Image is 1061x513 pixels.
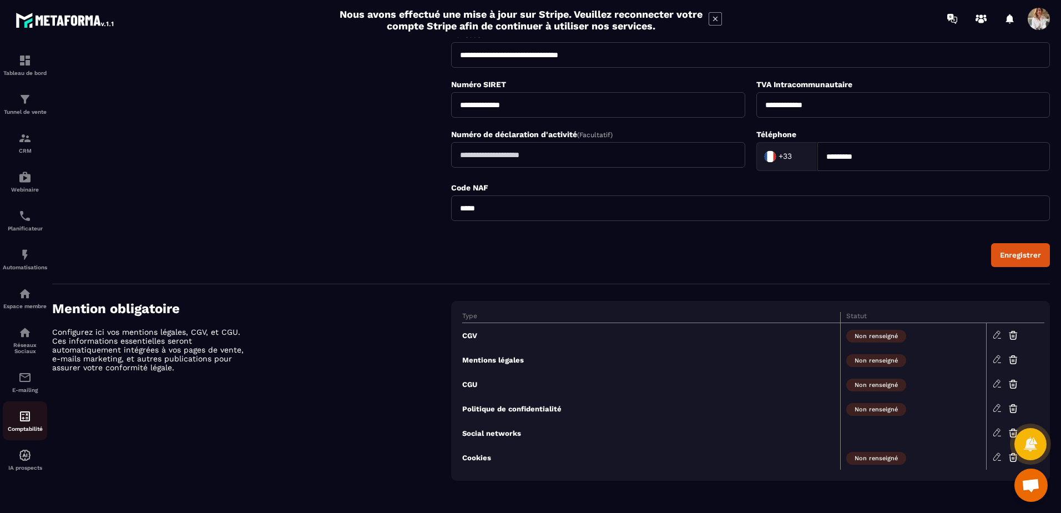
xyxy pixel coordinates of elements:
[339,8,703,32] h2: Nous avons effectué une mise à jour sur Stripe. Veuillez reconnecter votre compte Stripe afin de ...
[3,264,47,270] p: Automatisations
[3,225,47,232] p: Planificateur
[3,387,47,393] p: E-mailing
[3,465,47,471] p: IA prospects
[52,301,451,316] h4: Mention obligatoire
[3,148,47,154] p: CRM
[18,371,32,384] img: email
[3,70,47,76] p: Tableau de bord
[3,46,47,84] a: formationformationTableau de bord
[18,170,32,184] img: automations
[991,243,1050,267] button: Enregistrer
[462,421,841,445] td: Social networks
[841,312,986,323] th: Statut
[846,379,906,391] span: Non renseigné
[846,403,906,416] span: Non renseigné
[18,132,32,145] img: formation
[3,426,47,432] p: Comptabilité
[846,330,906,343] span: Non renseigné
[3,318,47,363] a: social-networksocial-networkRéseaux Sociaux
[1014,469,1048,502] a: Ouvrir le chat
[18,54,32,67] img: formation
[462,312,841,323] th: Type
[18,326,32,339] img: social-network
[756,130,796,139] label: Téléphone
[3,187,47,193] p: Webinaire
[451,183,488,192] label: Code NAF
[3,123,47,162] a: formationformationCRM
[18,449,32,462] img: automations
[3,401,47,440] a: accountantaccountantComptabilité
[3,279,47,318] a: automationsautomationsEspace membre
[451,130,613,139] label: Numéro de déclaration d'activité
[779,151,792,162] span: +33
[462,323,841,348] td: CGV
[52,328,246,372] p: Configurez ici vos mentions légales, CGV, et CGU. Ces informations essentielles seront automatiqu...
[846,354,906,367] span: Non renseigné
[18,248,32,261] img: automations
[462,396,841,421] td: Politique de confidentialité
[3,363,47,401] a: emailemailE-mailing
[462,372,841,396] td: CGU
[3,240,47,279] a: automationsautomationsAutomatisations
[759,145,781,168] img: Country Flag
[18,209,32,223] img: scheduler
[3,84,47,123] a: formationformationTunnel de vente
[577,131,613,139] span: (Facultatif)
[451,80,506,89] label: Numéro SIRET
[3,303,47,309] p: Espace membre
[756,142,817,171] div: Search for option
[462,445,841,470] td: Cookies
[3,109,47,115] p: Tunnel de vente
[3,162,47,201] a: automationsautomationsWebinaire
[18,410,32,423] img: accountant
[3,342,47,354] p: Réseaux Sociaux
[3,201,47,240] a: schedulerschedulerPlanificateur
[16,10,115,30] img: logo
[846,452,906,465] span: Non renseigné
[18,287,32,300] img: automations
[18,93,32,106] img: formation
[795,148,806,165] input: Search for option
[1000,251,1041,259] div: Enregistrer
[756,80,852,89] label: TVA Intracommunautaire
[462,348,841,372] td: Mentions légales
